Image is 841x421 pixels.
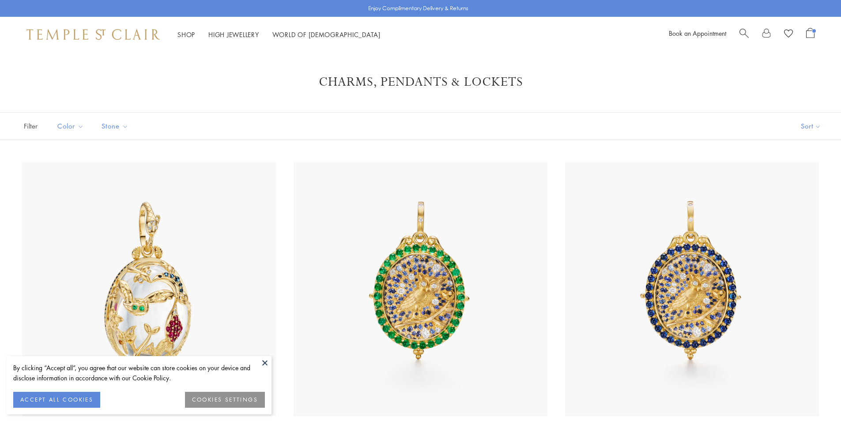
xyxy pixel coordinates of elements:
nav: Main navigation [177,29,381,40]
img: 18K Blue Sapphire Nocturne Owl Locket [565,162,819,416]
img: 18K Twilight Pendant [22,162,276,416]
button: Color [51,116,91,136]
button: ACCEPT ALL COOKIES [13,392,100,408]
span: Color [53,121,91,132]
a: World of [DEMOGRAPHIC_DATA]World of [DEMOGRAPHIC_DATA] [272,30,381,39]
div: By clicking “Accept all”, you agree that our website can store cookies on your device and disclos... [13,363,265,383]
a: View Wishlist [784,28,793,41]
p: Enjoy Complimentary Delivery & Returns [368,4,468,13]
img: Temple St. Clair [26,29,160,40]
h1: Charms, Pendants & Lockets [35,74,806,90]
a: High JewelleryHigh Jewellery [208,30,259,39]
a: Book an Appointment [669,29,726,38]
button: COOKIES SETTINGS [185,392,265,408]
button: Stone [95,116,135,136]
img: 18K Emerald Nocturne Owl Locket [294,162,547,416]
a: Search [739,28,749,41]
a: Open Shopping Bag [806,28,815,41]
a: ShopShop [177,30,195,39]
button: Show sort by [781,113,841,140]
span: Stone [97,121,135,132]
